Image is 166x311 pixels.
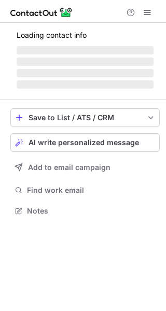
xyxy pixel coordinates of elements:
p: Loading contact info [17,31,154,39]
span: ‌ [17,80,154,89]
button: Add to email campaign [10,158,160,177]
span: Notes [27,206,156,216]
button: Find work email [10,183,160,197]
button: Notes [10,204,160,218]
span: Find work email [27,186,156,195]
img: ContactOut v5.3.10 [10,6,73,19]
span: ‌ [17,46,154,54]
button: AI write personalized message [10,133,160,152]
div: Save to List / ATS / CRM [29,114,142,122]
span: ‌ [17,58,154,66]
span: AI write personalized message [29,138,139,147]
span: ‌ [17,69,154,77]
span: Add to email campaign [28,163,110,172]
button: save-profile-one-click [10,108,160,127]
